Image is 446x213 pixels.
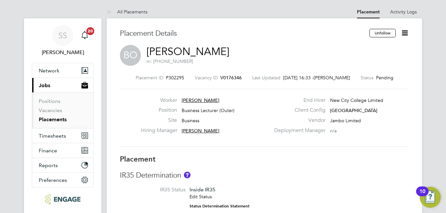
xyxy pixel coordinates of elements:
b: Placement [120,155,156,164]
h3: IR35 Determination [120,171,409,180]
span: [PERSON_NAME] [314,75,350,81]
a: Vacancies [39,107,62,113]
a: SS[PERSON_NAME] [32,25,94,56]
span: Jobs [39,82,50,88]
a: Positions [39,98,60,104]
label: Last Updated [252,75,280,81]
span: Jambo Limited [330,118,361,124]
span: [DATE] 16:33 - [283,75,314,81]
span: Business Lecturer (Outer) [182,107,234,113]
label: Client Config [270,107,325,114]
label: Status [361,75,373,81]
button: Network [32,63,93,78]
label: IR35 Status [120,186,186,193]
span: Inside IR35 [190,186,215,193]
strong: Status Determination Statement [190,204,250,208]
div: 10 [419,191,425,200]
span: [PERSON_NAME] [182,128,219,134]
label: Position [141,107,177,114]
span: Business [182,118,199,124]
h3: Placement Details [120,29,365,38]
span: Preferences [39,177,67,183]
a: Edit Status [190,194,212,200]
button: Timesheets [32,128,93,143]
span: Finance [39,147,57,154]
span: [GEOGRAPHIC_DATA] [330,107,377,113]
label: Vacancy ID [195,75,218,81]
button: Unfollow [369,29,396,37]
button: Preferences [32,173,93,187]
label: Site [141,117,177,124]
label: Deployment Manager [270,127,325,134]
a: 20 [78,25,91,46]
span: Shabnam Shaheen [32,48,94,56]
span: 20 [86,27,94,35]
label: Worker [141,97,177,104]
img: ncclondon-logo-retina.png [45,194,80,204]
span: Reports [39,162,58,168]
a: Activity Logs [390,9,417,15]
div: Jobs [32,92,93,128]
span: Timesheets [39,133,66,139]
label: Vendor [270,117,325,124]
button: Jobs [32,78,93,92]
span: V0176346 [220,75,242,81]
span: m: [PHONE_NUMBER] [146,58,193,64]
a: Go to home page [32,194,94,204]
span: [PERSON_NAME] [182,97,219,103]
span: n/a [330,128,337,134]
a: All Placements [107,9,147,15]
span: BO [120,45,141,66]
span: P302295 [166,75,184,81]
span: Network [39,68,59,74]
span: SS [58,31,67,40]
span: New City College Limited [330,97,383,103]
label: Hiring Manager [141,127,177,134]
button: Open Resource Center, 10 new notifications [420,187,441,208]
span: Pending [376,75,393,81]
a: Placement [357,9,380,15]
button: Reports [32,158,93,172]
a: Placements [39,116,67,123]
button: About IR35 [184,172,190,178]
label: End Hirer [270,97,325,104]
button: Finance [32,143,93,158]
a: [PERSON_NAME] [146,45,229,58]
label: Placement ID [136,75,163,81]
